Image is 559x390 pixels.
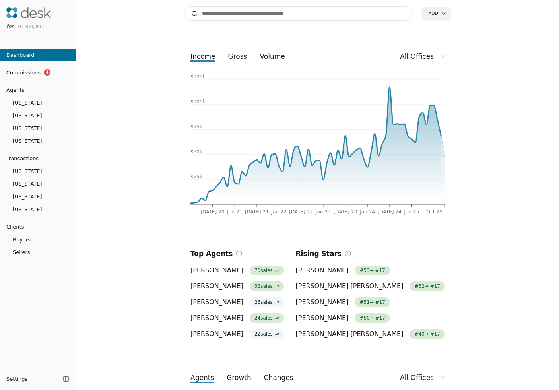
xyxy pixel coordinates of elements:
[250,297,284,307] span: 26 sales
[190,297,243,307] span: [PERSON_NAME]
[258,371,300,385] button: changes
[220,371,258,385] button: growth
[245,209,269,215] tspan: [DATE]-21
[190,329,243,339] span: [PERSON_NAME]
[6,375,27,383] span: Settings
[410,281,445,291] span: # 52 → # 17
[355,297,390,307] span: # 51 → # 17
[184,371,220,385] button: agents
[296,266,349,275] span: [PERSON_NAME]
[422,7,451,20] button: Add
[250,313,284,323] span: 24 sales
[190,149,202,155] tspan: $50k
[296,313,349,323] span: [PERSON_NAME]
[6,23,14,29] span: for
[378,209,402,215] tspan: [DATE]-24
[355,313,390,323] span: # 50 → # 17
[222,49,254,64] button: gross
[184,49,222,64] button: income
[190,124,202,130] tspan: $75k
[250,266,284,275] span: 70 sales
[410,329,445,339] span: # 49 → # 17
[250,281,284,291] span: 38 sales
[404,209,419,215] tspan: Jan-25
[227,209,242,215] tspan: Jan-21
[190,174,202,179] tspan: $25k
[427,209,443,215] tspan: Oct-25
[296,281,404,291] span: [PERSON_NAME] [PERSON_NAME]
[44,69,50,76] span: 4
[6,7,51,18] img: Desk
[190,74,206,80] tspan: $125k
[289,209,313,215] tspan: [DATE]-22
[355,266,390,275] span: # 53 → # 17
[250,329,284,339] span: 22 sales
[3,373,60,385] button: Settings
[190,248,233,259] h2: Top Agents
[296,297,349,307] span: [PERSON_NAME]
[296,329,404,339] span: [PERSON_NAME] [PERSON_NAME]
[315,209,331,215] tspan: Jan-23
[190,99,206,105] tspan: $100k
[201,209,225,215] tspan: [DATE]-20
[190,313,243,323] span: [PERSON_NAME]
[333,209,357,215] tspan: [DATE]-23
[15,25,44,29] span: Pellego, Inc.
[271,209,287,215] tspan: Jan-22
[253,49,291,64] button: volume
[190,281,243,291] span: [PERSON_NAME]
[190,266,243,275] span: [PERSON_NAME]
[359,209,375,215] tspan: Jan-24
[296,248,342,259] h2: Rising Stars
